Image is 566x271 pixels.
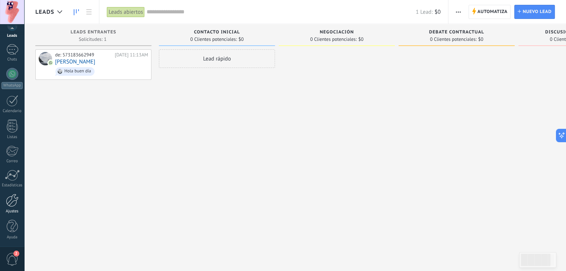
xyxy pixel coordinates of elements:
div: Chats [1,57,23,62]
span: $0 [358,37,364,42]
div: Ajustes [1,209,23,214]
div: Negociación [282,30,391,36]
span: 0 Clientes potenciales: [310,37,356,42]
div: Estadísticas [1,183,23,188]
span: 0 Clientes potenciales: [430,37,476,42]
span: $0 [478,37,483,42]
span: $0 [239,37,244,42]
a: Leads [70,5,83,19]
div: Leads abiertos [107,7,145,17]
span: Solicitudes: 1 [79,37,106,42]
div: Debate contractual [402,30,511,36]
span: Debate contractual [429,30,484,35]
button: Más [453,5,464,19]
a: Nuevo lead [514,5,555,19]
span: Contacto inicial [194,30,240,35]
a: Lista [83,5,95,19]
span: Automatiza [477,5,508,19]
span: Nuevo lead [522,5,551,19]
span: Leads Entrantes [71,30,116,35]
div: Luisa Medina [39,52,52,65]
div: WhatsApp [1,82,23,89]
span: 0 Clientes potenciales: [190,37,237,42]
div: Lead rápido [159,49,275,68]
span: Negociación [320,30,354,35]
div: de: 573183662949 [55,52,112,58]
div: Contacto inicial [163,30,271,36]
div: [DATE] 11:13AM [115,52,148,58]
div: Correo [1,159,23,164]
img: com.amocrm.amocrmwa.svg [48,60,53,65]
span: 2 [13,251,19,257]
div: Hola buen día [64,69,91,74]
div: Leads [1,33,23,38]
span: 1 Lead: [416,9,432,16]
div: Leads Entrantes [39,30,148,36]
div: Calendario [1,109,23,114]
div: Ayuda [1,235,23,240]
div: Listas [1,135,23,140]
span: Leads [35,9,54,16]
span: $0 [435,9,441,16]
a: Automatiza [469,5,511,19]
a: [PERSON_NAME] [55,59,95,65]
